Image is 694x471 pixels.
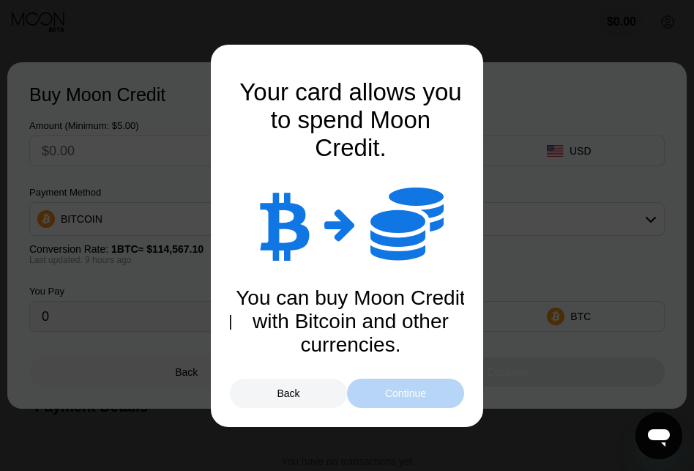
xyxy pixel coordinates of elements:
[277,387,299,399] div: Back
[370,184,444,264] div: 
[234,286,468,357] div: You can buy Moon Credit with Bitcoin and other currencies.
[324,206,356,242] div: 
[635,412,682,459] iframe: Button to launch messaging window
[385,387,426,399] div: Continue
[347,379,464,408] div: Continue
[258,188,310,261] div: 
[234,78,468,162] div: Your card allows you to spend Moon Credit.
[230,379,347,408] div: Back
